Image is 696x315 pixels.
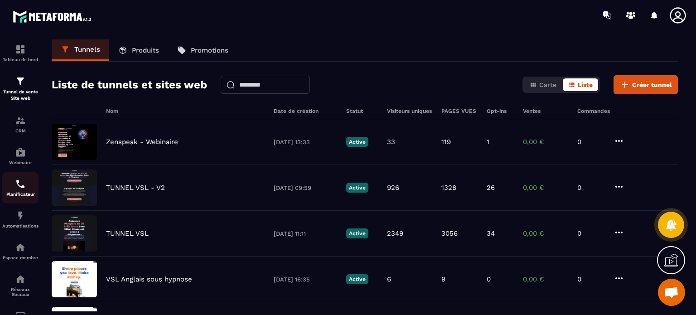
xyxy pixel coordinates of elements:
p: Espace membre [2,255,39,260]
span: Créer tunnel [632,80,672,89]
a: automationsautomationsEspace membre [2,235,39,267]
p: Réseaux Sociaux [2,287,39,297]
p: 1 [487,138,489,146]
p: Promotions [191,46,228,54]
img: image [52,215,97,252]
a: formationformationCRM [2,108,39,140]
h6: Opt-ins [487,108,514,114]
p: Planificateur [2,192,39,197]
div: Ouvrir le chat [658,279,685,306]
img: formation [15,76,26,87]
a: Promotions [168,39,237,61]
button: Créer tunnel [614,75,678,94]
a: Tunnels [52,39,109,61]
p: Zenspeak - Webinaire [106,138,178,146]
p: CRM [2,128,39,133]
p: Tunnels [74,45,100,53]
h6: Ventes [523,108,568,114]
p: Active [346,183,368,193]
img: image [52,261,97,297]
h6: Visiteurs uniques [387,108,432,114]
p: TUNNEL VSL [106,229,149,237]
img: automations [15,147,26,158]
p: 0 [487,275,491,283]
p: 0 [577,138,604,146]
img: logo [13,8,94,25]
p: [DATE] 16:35 [274,276,337,283]
a: Produits [109,39,168,61]
h2: Liste de tunnels et sites web [52,76,207,94]
h6: Nom [106,108,265,114]
p: 6 [387,275,391,283]
p: 26 [487,184,495,192]
span: Carte [539,81,556,88]
p: 0,00 € [523,138,568,146]
p: Tableau de bord [2,57,39,62]
img: scheduler [15,179,26,189]
p: 0,00 € [523,184,568,192]
p: 2349 [387,229,403,237]
p: 1328 [441,184,456,192]
a: formationformationTunnel de vente Site web [2,69,39,108]
p: Webinaire [2,160,39,165]
p: 0 [577,229,604,237]
p: 0 [577,275,604,283]
button: Liste [563,78,598,91]
p: 3056 [441,229,458,237]
img: image [52,124,97,160]
p: Tunnel de vente Site web [2,89,39,102]
p: 119 [441,138,451,146]
a: automationsautomationsAutomatisations [2,204,39,235]
p: [DATE] 09:59 [274,184,337,191]
p: 33 [387,138,395,146]
h6: Date de création [274,108,337,114]
a: formationformationTableau de bord [2,37,39,69]
h6: Statut [346,108,378,114]
p: [DATE] 11:11 [274,230,337,237]
img: image [52,170,97,206]
button: Carte [524,78,562,91]
img: automations [15,210,26,221]
h6: PAGES VUES [441,108,478,114]
p: Produits [132,46,159,54]
a: schedulerschedulerPlanificateur [2,172,39,204]
p: 34 [487,229,495,237]
a: social-networksocial-networkRéseaux Sociaux [2,267,39,304]
img: formation [15,44,26,55]
p: 0,00 € [523,229,568,237]
p: Active [346,228,368,238]
h6: Commandes [577,108,610,114]
img: formation [15,115,26,126]
p: 9 [441,275,445,283]
p: 0 [577,184,604,192]
p: Automatisations [2,223,39,228]
p: TUNNEL VSL - V2 [106,184,165,192]
a: automationsautomationsWebinaire [2,140,39,172]
img: automations [15,242,26,253]
p: 926 [387,184,399,192]
p: Active [346,137,368,147]
span: Liste [578,81,593,88]
p: Active [346,274,368,284]
p: [DATE] 13:33 [274,139,337,145]
img: social-network [15,274,26,285]
p: 0,00 € [523,275,568,283]
p: VSL Anglais sous hypnose [106,275,192,283]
